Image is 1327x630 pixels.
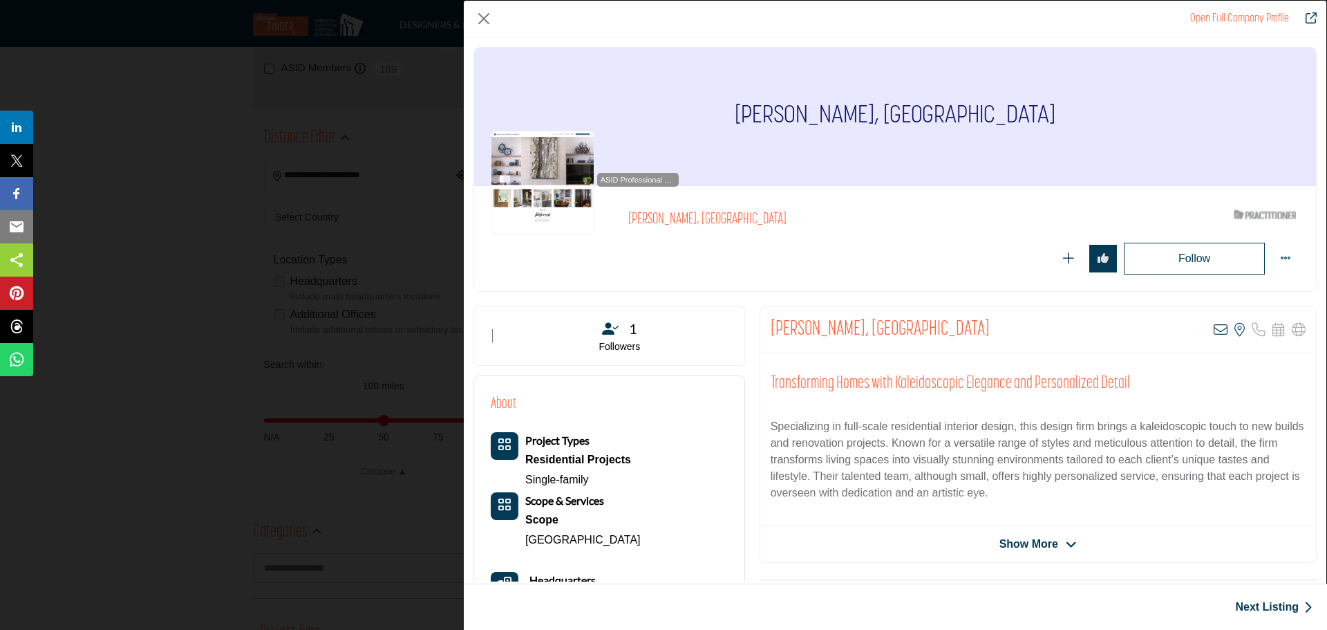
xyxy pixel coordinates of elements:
[1089,245,1117,272] button: Redirect to login page
[1190,13,1289,24] a: Redirect to shawna-kuykendall
[771,317,990,342] h2: Shawna Kuykendall, ASID
[1235,599,1312,615] a: Next Listing
[525,435,590,447] a: Project Types
[491,393,516,416] h2: About
[525,474,589,485] a: Single-family
[529,572,596,589] b: Headquarters
[735,48,1055,186] h1: [PERSON_NAME], [GEOGRAPHIC_DATA]
[525,495,604,507] a: Scope & Services
[525,534,641,546] a: [GEOGRAPHIC_DATA]
[1124,243,1265,275] button: Redirect to login
[525,494,604,507] b: Scope & Services
[491,572,518,600] button: Headquarter icon
[999,536,1058,553] span: Show More
[600,174,676,186] span: ASID Professional Practitioner
[525,450,631,470] a: Residential Projects
[1296,10,1317,27] a: Redirect to shawna-kuykendall
[629,318,637,339] span: 1
[771,373,1306,394] h2: Transforming Homes with Kaleidoscopic Elegance and Personalized Detail
[1234,206,1296,223] img: ASID Qualified Practitioners
[491,131,594,234] img: shawna-kuykendall logo
[628,211,1008,229] h2: [PERSON_NAME], [GEOGRAPHIC_DATA]
[491,492,518,520] button: Category Icon
[512,340,727,354] p: Followers
[525,510,641,530] a: Scope
[491,432,518,460] button: Category Icon
[525,510,641,530] div: New build or renovation
[525,434,590,447] b: Project Types
[1055,245,1082,272] button: Redirect to login page
[771,418,1306,501] p: Specializing in full-scale residential interior design, this design firm brings a kaleidoscopic t...
[1272,245,1299,272] button: More Options
[473,8,494,29] button: Close
[525,450,631,470] div: Types of projects range from simple residential renovations to highly complex commercial initiati...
